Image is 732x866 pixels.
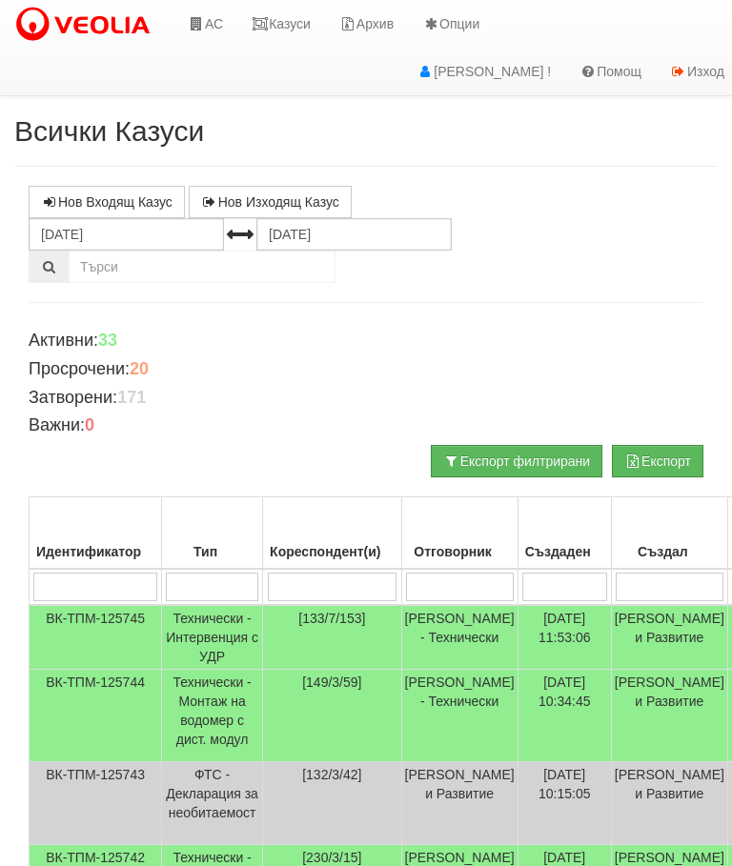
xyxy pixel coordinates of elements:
div: Тип [165,538,259,565]
td: Технически - Интервенция с УДР [162,605,263,670]
td: [PERSON_NAME] и Развитие [611,670,727,762]
th: Създаден: No sort applied, activate to apply an ascending sort [518,497,611,570]
button: Експорт [612,445,703,477]
td: ВК-ТПМ-125743 [30,762,162,845]
td: Технически - Монтаж на водомер с дист. модул [162,670,263,762]
td: [DATE] 10:15:05 [518,762,611,845]
td: [PERSON_NAME] и Развитие [401,762,518,845]
img: VeoliaLogo.png [14,5,159,45]
td: [PERSON_NAME] и Развитие [611,762,727,845]
span: [149/3/59] [302,675,361,690]
div: Създаден [521,538,608,565]
th: Тип: No sort applied, activate to apply an ascending sort [162,497,263,570]
div: Кореспондент(и) [266,538,397,565]
h4: Важни: [29,416,703,435]
a: [PERSON_NAME] ! [402,48,565,95]
h4: Просрочени: [29,360,703,379]
span: [132/3/42] [302,767,361,782]
div: Идентификатор [32,538,158,565]
div: Създал [615,538,724,565]
td: ВК-ТПМ-125745 [30,605,162,670]
button: Експорт филтрирани [431,445,602,477]
div: Отговорник [405,538,515,565]
td: [PERSON_NAME] - Технически [401,670,518,762]
td: [DATE] 11:53:06 [518,605,611,670]
th: Създал: No sort applied, activate to apply an ascending sort [611,497,727,570]
span: [230/3/15] [302,850,361,865]
td: ФТС - Декларация за необитаемост [162,762,263,845]
input: Търсене по Идентификатор, Бл/Вх/Ап, Тип, Описание, Моб. Номер, Имейл, Файл, Коментар, [69,251,335,283]
td: ВК-ТПМ-125744 [30,670,162,762]
b: 171 [117,388,146,407]
h4: Активни: [29,332,703,351]
td: [PERSON_NAME] - Технически [401,605,518,670]
h4: Затворени: [29,389,703,408]
h2: Всички Казуси [14,115,718,147]
td: [PERSON_NAME] и Развитие [611,605,727,670]
a: Нов Входящ Казус [29,186,185,218]
th: Кореспондент(и): No sort applied, activate to apply an ascending sort [263,497,401,570]
span: [133/7/153] [298,611,365,626]
a: Помощ [565,48,656,95]
b: 0 [85,415,94,434]
b: 20 [130,359,149,378]
th: Идентификатор: No sort applied, activate to apply an ascending sort [30,497,162,570]
b: 33 [98,331,117,350]
th: Отговорник: No sort applied, activate to apply an ascending sort [401,497,518,570]
td: [DATE] 10:34:45 [518,670,611,762]
a: Нов Изходящ Казус [189,186,352,218]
